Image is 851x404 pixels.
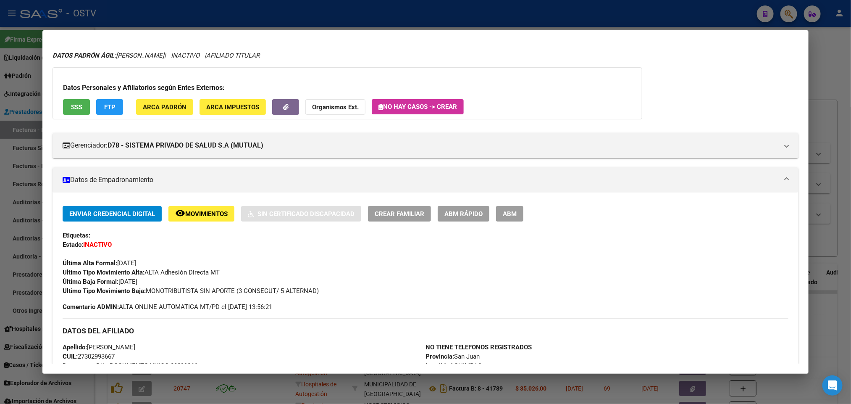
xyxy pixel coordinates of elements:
span: ARCA Impuestos [206,103,259,111]
button: Organismos Ext. [305,99,365,115]
button: ABM Rápido [438,206,489,222]
button: No hay casos -> Crear [372,99,464,114]
span: ABM [503,210,517,218]
span: ARCA Padrón [143,103,186,111]
span: 27302993667 [63,353,115,360]
strong: Documento: [63,362,96,370]
button: ARCA Impuestos [200,99,266,115]
button: ARCA Padrón [136,99,193,115]
span: 27302993667 [155,30,215,41]
strong: CUIL: [63,353,78,360]
span: CHIMBAS [425,362,482,370]
span: Crear Familiar [375,210,424,218]
span: ALTA ONLINE AUTOMATICA MT/PD el [DATE] 13:56:21 [63,302,272,312]
i: | INACTIVO | [53,52,260,59]
button: Movimientos [168,206,234,222]
span: MONOTRIBUTISTA SIN APORTE (3 CONSECUT/ 5 ALTERNAD) [63,287,319,295]
span: FTP [104,103,116,111]
strong: D78 - SISTEMA PRIVADO DE SALUD S.A (MUTUAL) [108,140,263,151]
span: [PERSON_NAME] [53,52,164,59]
strong: Etiquetas: [63,232,90,239]
span: Movimientos [185,210,228,218]
strong: Apellido: [63,343,87,351]
strong: Comentario ADMIN: [63,303,119,311]
span: [DATE] [63,259,136,267]
strong: DATOS PADRÓN ÁGIL: [53,52,116,59]
button: FTP [96,99,123,115]
button: SSS [63,99,90,115]
strong: Estado: [63,241,83,248]
span: SSS [71,103,82,111]
span: San Juan [425,353,480,360]
span: No hay casos -> Crear [378,103,457,111]
button: Sin Certificado Discapacidad [241,206,361,222]
strong: Localidad: [425,362,454,370]
mat-expansion-panel-header: Datos de Empadronamiento [53,167,798,193]
h3: DATOS DEL AFILIADO [63,326,788,335]
mat-expansion-panel-header: Gerenciador:D78 - SISTEMA PRIVADO DE SALUD S.A (MUTUAL) [53,133,798,158]
strong: Ultimo Tipo Movimiento Baja: [63,287,146,295]
button: ABM [496,206,523,222]
button: Crear Familiar [368,206,431,222]
span: Enviar Credencial Digital [69,210,155,218]
span: AFILIADO TITULAR [206,52,260,59]
span: Sin Certificado Discapacidad [257,210,355,218]
mat-panel-title: Gerenciador: [63,140,778,151]
span: ALTA Adhesión Directa MT [63,269,220,276]
strong: Organismos Ext. [312,103,359,111]
h3: Datos Personales y Afiliatorios según Entes Externos: [63,83,632,93]
strong: Provincia: [425,353,454,360]
mat-icon: remove_red_eye [175,208,185,218]
span: [DATE] [63,278,137,285]
strong: Ultimo Tipo Movimiento Alta: [63,269,144,276]
div: Open Intercom Messenger [822,375,843,396]
strong: Última Alta Formal: [63,259,117,267]
mat-panel-title: Datos de Empadronamiento [63,175,778,185]
button: Enviar Credencial Digital [63,206,162,222]
span: [PERSON_NAME] [63,343,135,351]
span: DU - DOCUMENTO UNICO 30299366 [63,362,197,370]
strong: Última Baja Formal: [63,278,118,285]
strong: INACTIVO [83,241,112,248]
span: ABM Rápido [444,210,483,218]
strong: NO TIENE TELEFONOS REGISTRADOS [425,343,532,351]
